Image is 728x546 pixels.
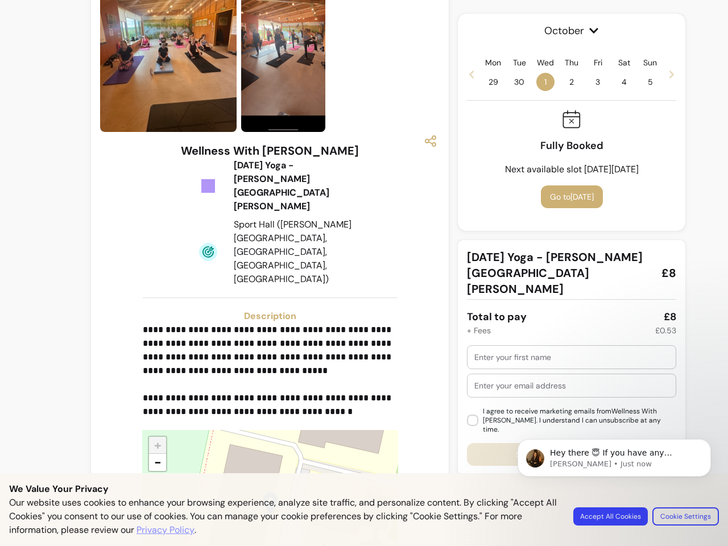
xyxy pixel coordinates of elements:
[467,325,491,336] div: + Fees
[565,57,578,68] p: Thu
[562,110,581,129] img: Fully booked icon
[664,309,676,325] div: £8
[661,265,676,281] span: £8
[149,437,166,454] a: Zoom in
[181,143,359,159] h3: Wellness With [PERSON_NAME]
[234,159,353,213] div: [DATE] Yoga - [PERSON_NAME][GEOGRAPHIC_DATA][PERSON_NAME]
[513,57,526,68] p: Tue
[505,163,639,176] p: Next available slot [DATE][DATE]
[9,482,719,496] p: We Value Your Privacy
[618,57,630,68] p: Sat
[510,73,528,91] span: 30
[562,73,581,91] span: 2
[154,437,162,453] span: +
[474,351,669,363] input: Enter your first name
[9,496,560,537] p: Our website uses cookies to enhance your browsing experience, analyze site traffic, and personali...
[484,73,502,91] span: 29
[149,454,166,471] a: Zoom out
[641,73,659,91] span: 5
[643,57,657,68] p: Sun
[467,309,527,325] div: Total to pay
[541,185,603,208] button: Go to[DATE]
[154,454,162,470] span: −
[500,415,728,540] iframe: Intercom notifications message
[594,57,602,68] p: Fri
[536,73,555,91] span: 1
[537,57,554,68] p: Wed
[467,23,676,39] span: October
[467,249,652,297] span: [DATE] Yoga - [PERSON_NAME][GEOGRAPHIC_DATA][PERSON_NAME]
[485,57,501,68] p: Mon
[540,138,603,154] p: Fully Booked
[589,73,607,91] span: 3
[199,177,217,195] img: Tickets Icon
[615,73,633,91] span: 4
[143,309,398,323] h3: Description
[234,218,353,286] div: Sport Hall ([PERSON_NAME][GEOGRAPHIC_DATA], [GEOGRAPHIC_DATA], [GEOGRAPHIC_DATA], [GEOGRAPHIC_DATA])
[474,380,669,391] input: Enter your email address
[655,325,676,336] div: £0.53
[136,523,195,537] a: Privacy Policy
